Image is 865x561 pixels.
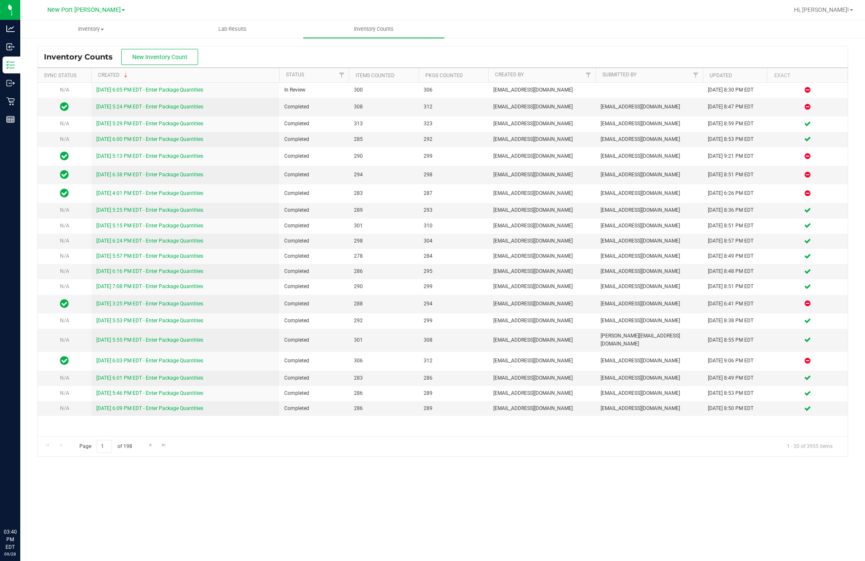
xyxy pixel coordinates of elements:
a: [DATE] 5:15 PM EDT - Enter Package Quantities [96,223,203,229]
inline-svg: Outbound [6,79,15,87]
a: [DATE] 6:01 PM EDT - Enter Package Quantities [96,375,203,381]
span: [EMAIL_ADDRESS][DOMAIN_NAME] [493,152,590,160]
span: N/A [60,136,69,142]
div: [DATE] 8:38 PM EDT [708,317,762,325]
div: [DATE] 8:47 PM EDT [708,103,762,111]
span: Completed [284,171,344,179]
span: 293 [424,206,483,214]
span: Completed [284,267,344,275]
span: [EMAIL_ADDRESS][DOMAIN_NAME] [601,374,698,382]
span: 292 [424,135,483,143]
span: Completed [284,237,344,245]
div: [DATE] 8:59 PM EDT [708,120,762,128]
span: 301 [354,336,413,344]
span: 290 [354,283,413,291]
span: 284 [424,252,483,260]
a: Pkgs Counted [425,73,463,78]
a: Items Counted [356,73,394,78]
span: Completed [284,374,344,382]
span: [EMAIL_ADDRESS][DOMAIN_NAME] [601,222,698,230]
span: [EMAIL_ADDRESS][DOMAIN_NAME] [493,283,590,291]
a: Filter [335,68,349,82]
span: N/A [60,375,69,381]
div: [DATE] 9:21 PM EDT [708,152,762,160]
span: 298 [354,237,413,245]
span: [EMAIL_ADDRESS][DOMAIN_NAME] [493,222,590,230]
inline-svg: Inventory [6,61,15,69]
inline-svg: Inbound [6,43,15,51]
span: 301 [354,222,413,230]
span: N/A [60,405,69,411]
a: Inventory Counts [303,20,445,38]
p: 03:40 PM EDT [4,528,16,551]
span: [EMAIL_ADDRESS][DOMAIN_NAME] [601,135,698,143]
span: 323 [424,120,483,128]
span: N/A [60,390,69,396]
a: [DATE] 5:46 PM EDT - Enter Package Quantities [96,390,203,396]
inline-svg: Analytics [6,24,15,33]
div: [DATE] 8:49 PM EDT [708,374,762,382]
span: [EMAIL_ADDRESS][DOMAIN_NAME] [493,357,590,365]
a: Go to the last page [158,440,170,451]
a: Created [98,72,129,78]
a: [DATE] 5:55 PM EDT - Enter Package Quantities [96,337,203,343]
span: Completed [284,283,344,291]
a: [DATE] 6:03 PM EDT - Enter Package Quantities [96,358,203,364]
span: [EMAIL_ADDRESS][DOMAIN_NAME] [601,300,698,308]
span: [EMAIL_ADDRESS][DOMAIN_NAME] [493,252,590,260]
span: [EMAIL_ADDRESS][DOMAIN_NAME] [601,283,698,291]
iframe: Resource center [8,494,34,519]
span: [PERSON_NAME][EMAIL_ADDRESS][DOMAIN_NAME] [601,332,698,348]
a: [DATE] 5:29 PM EDT - Enter Package Quantities [96,121,203,127]
span: 308 [354,103,413,111]
div: [DATE] 9:06 PM EDT [708,357,762,365]
span: In Sync [60,169,69,181]
a: Updated [710,73,732,78]
span: [EMAIL_ADDRESS][DOMAIN_NAME] [493,267,590,275]
span: [EMAIL_ADDRESS][DOMAIN_NAME] [601,120,698,128]
span: Completed [284,189,344,197]
a: [DATE] 6:38 PM EDT - Enter Package Quantities [96,172,203,178]
span: 294 [354,171,413,179]
div: [DATE] 8:48 PM EDT [708,267,762,275]
span: [EMAIL_ADDRESS][DOMAIN_NAME] [493,86,590,94]
span: N/A [60,121,69,127]
div: [DATE] 6:26 PM EDT [708,189,762,197]
a: Filter [582,68,596,82]
span: Completed [284,135,344,143]
div: [DATE] 8:51 PM EDT [708,222,762,230]
span: 286 [354,405,413,413]
span: Page of 198 [72,440,139,453]
span: Completed [284,152,344,160]
a: [DATE] 7:08 PM EDT - Enter Package Quantities [96,283,203,289]
span: [EMAIL_ADDRESS][DOMAIN_NAME] [493,120,590,128]
div: [DATE] 8:30 PM EDT [708,86,762,94]
a: [DATE] 6:05 PM EDT - Enter Package Quantities [96,87,203,93]
a: [DATE] 6:24 PM EDT - Enter Package Quantities [96,238,203,244]
span: 308 [424,336,483,344]
span: 306 [424,86,483,94]
span: 304 [424,237,483,245]
a: [DATE] 5:24 PM EDT - Enter Package Quantities [96,104,203,110]
div: [DATE] 8:51 PM EDT [708,171,762,179]
span: [EMAIL_ADDRESS][DOMAIN_NAME] [601,267,698,275]
a: [DATE] 6:00 PM EDT - Enter Package Quantities [96,136,203,142]
span: In Sync [60,298,69,310]
a: [DATE] 5:13 PM EDT - Enter Package Quantities [96,153,203,159]
a: Filter [689,68,703,82]
span: [EMAIL_ADDRESS][DOMAIN_NAME] [601,405,698,413]
span: N/A [60,238,69,244]
span: N/A [60,207,69,213]
span: 313 [354,120,413,128]
a: Lab Results [162,20,303,38]
span: Inventory Counts [343,25,405,33]
span: [EMAIL_ADDRESS][DOMAIN_NAME] [601,189,698,197]
span: 289 [424,389,483,397]
div: [DATE] 8:51 PM EDT [708,283,762,291]
span: [EMAIL_ADDRESS][DOMAIN_NAME] [601,206,698,214]
a: Submitted By [602,72,637,78]
span: In Sync [60,101,69,113]
span: Completed [284,300,344,308]
span: In Review [284,86,344,94]
span: New Port [PERSON_NAME] [47,6,121,13]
